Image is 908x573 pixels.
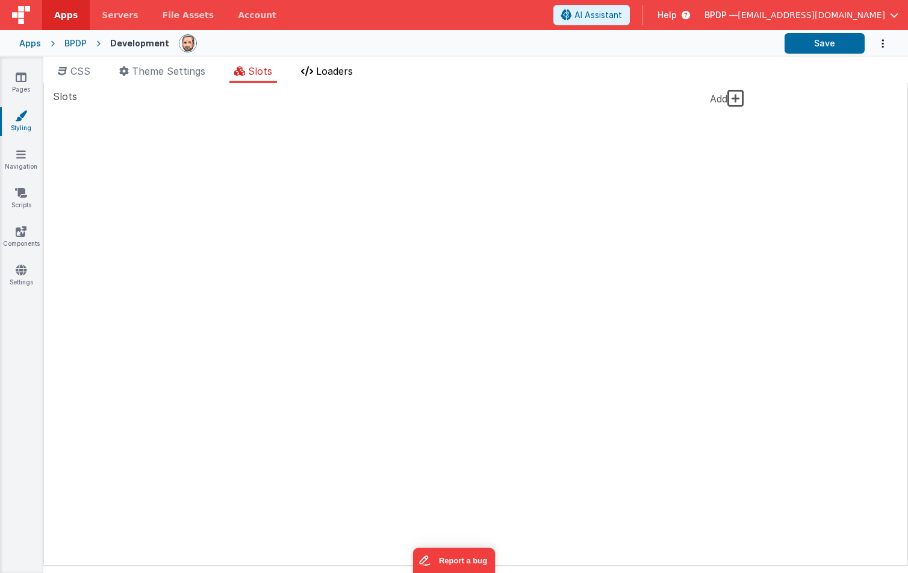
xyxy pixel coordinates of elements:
[53,89,77,104] span: Slots
[248,65,272,77] span: Slots
[574,9,622,21] span: AI Assistant
[54,9,78,21] span: Apps
[19,37,41,49] div: Apps
[102,9,138,21] span: Servers
[704,9,898,21] button: BPDP — [EMAIL_ADDRESS][DOMAIN_NAME]
[316,65,353,77] span: Loaders
[132,65,205,77] span: Theme Settings
[553,5,630,25] button: AI Assistant
[163,9,214,21] span: File Assets
[704,9,738,21] span: BPDP —
[710,93,727,105] span: Add
[865,31,889,56] button: Options
[658,9,677,21] span: Help
[179,35,196,52] img: 75c0bc63b3a35de0e36ec8009b6401ad
[110,37,169,49] div: Development
[738,9,885,21] span: [EMAIL_ADDRESS][DOMAIN_NAME]
[413,548,496,573] iframe: Marker.io feedback button
[64,37,87,49] div: BPDP
[70,65,90,77] span: CSS
[785,33,865,54] button: Save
